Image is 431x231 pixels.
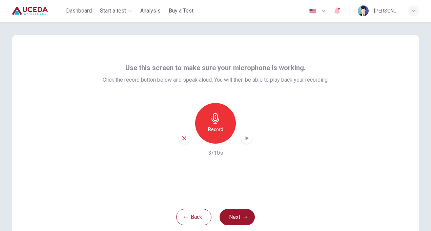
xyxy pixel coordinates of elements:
span: Dashboard [66,7,92,15]
span: Buy a Test [169,7,193,15]
span: Click the record button below and speak aloud. You will then be able to play back your recording. [103,76,329,84]
a: Uceda logo [12,4,63,18]
span: Start a test [100,7,126,15]
button: Analysis [138,5,163,17]
button: Dashboard [63,5,95,17]
button: Back [176,209,211,225]
img: Profile picture [358,5,369,16]
h6: Record [208,125,223,133]
img: en [308,8,317,14]
h6: 3/10s [208,149,223,157]
button: Record [195,103,236,144]
button: Next [220,209,255,225]
div: [PERSON_NAME] [374,7,400,15]
button: Buy a Test [166,5,196,17]
button: Start a test [97,5,135,17]
span: Analysis [140,7,161,15]
img: Uceda logo [12,4,48,18]
span: Use this screen to make sure your microphone is working. [125,62,306,73]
